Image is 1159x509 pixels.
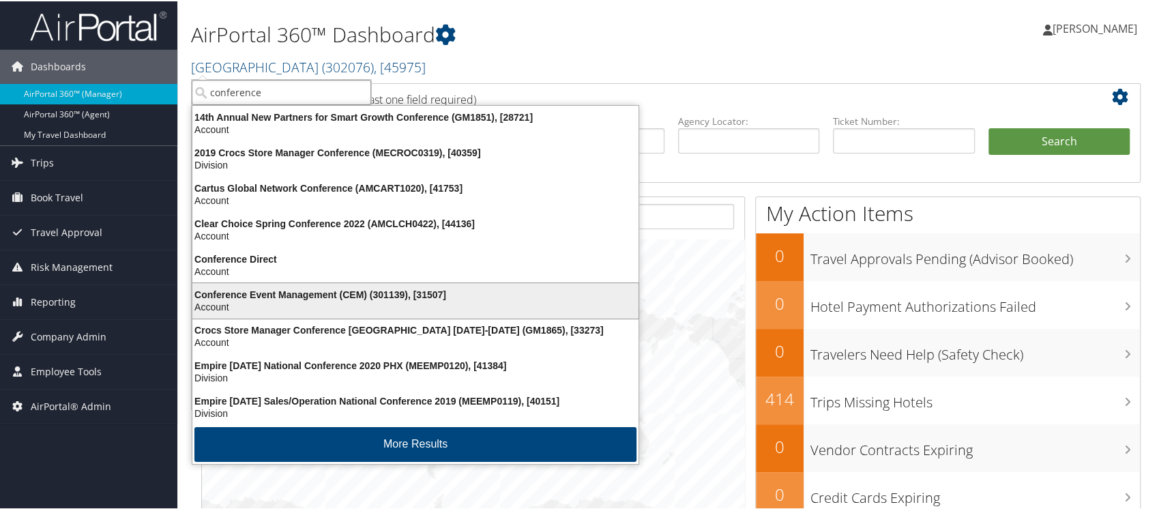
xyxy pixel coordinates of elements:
[756,280,1140,328] a: 0Hotel Payment Authorizations Failed
[184,193,647,205] div: Account
[31,214,102,248] span: Travel Approval
[1043,7,1151,48] a: [PERSON_NAME]
[756,328,1140,375] a: 0Travelers Need Help (Safety Check)
[184,264,647,276] div: Account
[31,145,54,179] span: Trips
[810,433,1140,459] h3: Vendor Contracts Expiring
[192,78,371,104] input: Search Accounts
[346,91,476,106] span: (at least one field required)
[184,335,647,347] div: Account
[184,122,647,134] div: Account
[810,242,1140,267] h3: Travel Approvals Pending (Advisor Booked)
[756,375,1140,423] a: 414Trips Missing Hotels
[810,385,1140,411] h3: Trips Missing Hotels
[194,426,636,461] button: More Results
[810,480,1140,506] h3: Credit Cards Expiring
[31,48,86,83] span: Dashboards
[184,145,647,158] div: 2019 Crocs Store Manager Conference (MECROC0319), [40359]
[31,284,76,318] span: Reporting
[184,158,647,170] div: Division
[191,57,426,75] a: [GEOGRAPHIC_DATA]
[756,198,1140,227] h1: My Action Items
[678,113,820,127] label: Agency Locator:
[756,232,1140,280] a: 0Travel Approvals Pending (Advisor Booked)
[184,358,647,370] div: Empire [DATE] National Conference 2020 PHX (MEEMP0120), [41384]
[988,127,1130,154] button: Search
[756,434,804,457] h2: 0
[184,229,647,241] div: Account
[31,353,102,388] span: Employee Tools
[833,113,975,127] label: Ticket Number:
[31,388,111,422] span: AirPortal® Admin
[184,323,647,335] div: Crocs Store Manager Conference [GEOGRAPHIC_DATA] [DATE]-[DATE] (GM1865), [33273]
[756,291,804,314] h2: 0
[756,482,804,505] h2: 0
[184,181,647,193] div: Cartus Global Network Conference (AMCART1020), [41753]
[374,57,426,75] span: , [ 45975 ]
[810,289,1140,315] h3: Hotel Payment Authorizations Failed
[184,287,647,300] div: Conference Event Management (CEM) (301139), [31507]
[30,9,166,41] img: airportal-logo.png
[184,252,647,264] div: Conference Direct
[184,300,647,312] div: Account
[1053,20,1137,35] span: [PERSON_NAME]
[756,423,1140,471] a: 0Vendor Contracts Expiring
[184,370,647,383] div: Division
[184,406,647,418] div: Division
[184,216,647,229] div: Clear Choice Spring Conference 2022 (AMCLCH0422), [44136]
[322,57,374,75] span: ( 302076 )
[184,110,647,122] div: 14th Annual New Partners for Smart Growth Conference (GM1851), [28721]
[212,85,1051,108] h2: Airtinerary Lookup
[191,19,831,48] h1: AirPortal 360™ Dashboard
[756,386,804,409] h2: 414
[810,337,1140,363] h3: Travelers Need Help (Safety Check)
[756,338,804,362] h2: 0
[31,249,113,283] span: Risk Management
[31,179,83,214] span: Book Travel
[756,243,804,266] h2: 0
[184,394,647,406] div: Empire [DATE] Sales/Operation National Conference 2019 (MEEMP0119), [40151]
[31,319,106,353] span: Company Admin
